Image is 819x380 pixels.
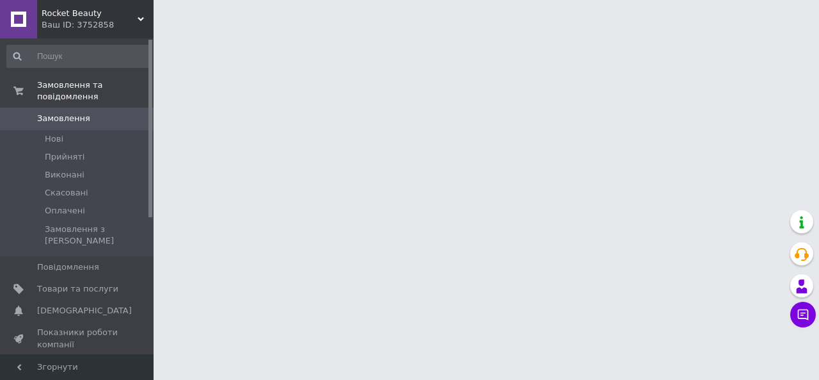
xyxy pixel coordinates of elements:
span: Rocket Beauty [42,8,138,19]
span: Виконані [45,169,84,181]
span: Замовлення [37,113,90,124]
span: Прийняті [45,151,84,163]
span: Скасовані [45,187,88,199]
span: Замовлення та повідомлення [37,79,154,103]
span: Оплачені [45,205,85,217]
span: [DEMOGRAPHIC_DATA] [37,305,132,317]
span: Повідомлення [37,261,99,273]
span: Замовлення з [PERSON_NAME] [45,224,150,247]
span: Товари та послуги [37,283,118,295]
div: Ваш ID: 3752858 [42,19,154,31]
span: Показники роботи компанії [37,327,118,350]
input: Пошук [6,45,151,68]
button: Чат з покупцем [790,302,816,327]
span: Нові [45,133,63,145]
